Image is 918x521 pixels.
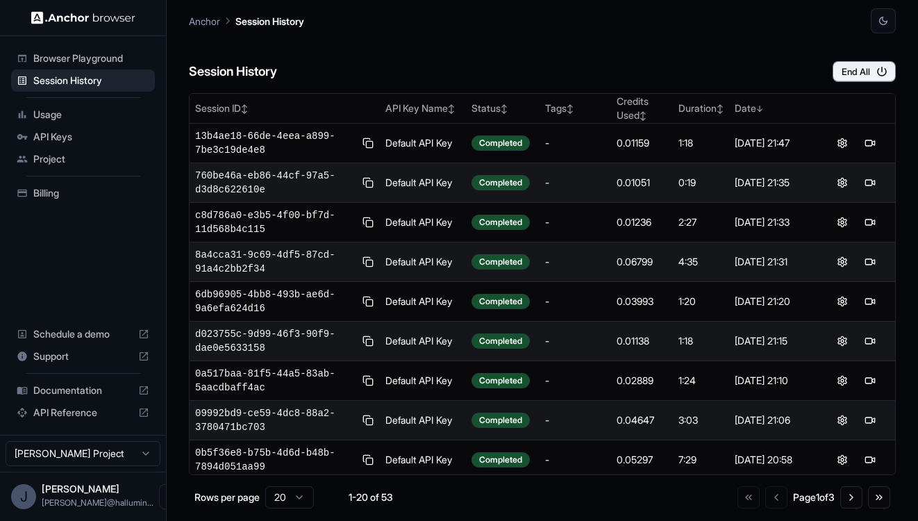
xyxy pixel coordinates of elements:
div: API Reference [11,402,155,424]
div: [DATE] 21:10 [735,374,812,388]
div: [DATE] 21:33 [735,215,812,229]
div: [DATE] 21:35 [735,176,812,190]
div: Completed [471,333,530,349]
div: Support [11,345,155,367]
div: [DATE] 21:15 [735,334,812,348]
div: Completed [471,215,530,230]
div: Session ID [195,101,374,115]
div: - [545,453,606,467]
div: Completed [471,254,530,270]
span: ↕ [241,104,248,114]
div: - [545,295,606,308]
span: Billing [33,186,149,200]
span: Jerry Wu [42,483,119,495]
div: 1:18 [678,334,724,348]
span: ↕ [501,104,508,114]
div: Status [471,101,534,115]
div: 0.01159 [617,136,667,150]
div: Browser Playground [11,47,155,69]
div: [DATE] 21:20 [735,295,812,308]
h6: Session History [189,62,277,82]
span: Usage [33,108,149,122]
div: - [545,136,606,150]
div: 3:03 [678,413,724,427]
td: Default API Key [380,440,466,480]
span: c8d786a0-e3b5-4f00-bf7d-11d568b4c115 [195,208,356,236]
div: Tags [545,101,606,115]
span: ↕ [448,104,455,114]
div: Completed [471,135,530,151]
div: 1:24 [678,374,724,388]
span: ↕ [640,110,646,121]
div: - [545,374,606,388]
span: 0b5f36e8-b75b-4d6d-b48b-7894d051aa99 [195,446,356,474]
span: ↕ [567,104,574,114]
span: 13b4ae18-66de-4eea-a899-7be3c19de4e8 [195,129,356,157]
div: 0.02889 [617,374,667,388]
td: Default API Key [380,361,466,401]
button: Open menu [159,484,184,509]
div: 0:19 [678,176,724,190]
p: Session History [235,14,304,28]
div: 1:18 [678,136,724,150]
div: Date [735,101,812,115]
span: Browser Playground [33,51,149,65]
div: Documentation [11,379,155,402]
div: Completed [471,413,530,428]
div: 0.01236 [617,215,667,229]
div: Completed [471,373,530,388]
p: Rows per page [194,490,260,504]
div: - [545,176,606,190]
td: Default API Key [380,322,466,361]
div: Schedule a demo [11,323,155,345]
div: Usage [11,104,155,126]
div: 0.01138 [617,334,667,348]
span: 0a517baa-81f5-44a5-83ab-5aacdbaff4ac [195,367,356,395]
div: Duration [678,101,724,115]
nav: breadcrumb [189,13,304,28]
p: Anchor [189,14,220,28]
span: ↕ [717,104,724,114]
span: ↓ [756,104,763,114]
span: Support [33,349,133,363]
div: - [545,215,606,229]
div: [DATE] 21:47 [735,136,812,150]
div: 1:20 [678,295,724,308]
span: 760be46a-eb86-44cf-97a5-d3d8c622610e [195,169,356,197]
span: API Reference [33,406,133,420]
div: [DATE] 20:58 [735,453,812,467]
span: 09992bd9-ce59-4dc8-88a2-3780471bc703 [195,406,356,434]
div: Credits Used [617,94,667,122]
td: Default API Key [380,282,466,322]
div: - [545,255,606,269]
img: Anchor Logo [31,11,135,24]
td: Default API Key [380,242,466,282]
div: J [11,484,36,509]
div: 0.03993 [617,295,667,308]
div: 4:35 [678,255,724,269]
div: Completed [471,452,530,468]
div: [DATE] 21:06 [735,413,812,427]
div: Session History [11,69,155,92]
td: Default API Key [380,163,466,203]
div: 0.04647 [617,413,667,427]
div: [DATE] 21:31 [735,255,812,269]
div: 0.05297 [617,453,667,467]
span: Schedule a demo [33,327,133,341]
div: Billing [11,182,155,204]
button: End All [833,61,896,82]
div: API Keys [11,126,155,148]
div: Project [11,148,155,170]
div: 1-20 of 53 [336,490,406,504]
div: - [545,334,606,348]
div: 2:27 [678,215,724,229]
div: API Key Name [385,101,460,115]
td: Default API Key [380,124,466,163]
div: 0.06799 [617,255,667,269]
span: Session History [33,74,149,88]
span: Documentation [33,383,133,397]
div: - [545,413,606,427]
div: Page 1 of 3 [793,490,835,504]
span: d023755c-9d99-46f3-90f9-dae0e5633158 [195,327,356,355]
span: 6db96905-4bb8-493b-ae6d-9a6efa624d16 [195,288,356,315]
